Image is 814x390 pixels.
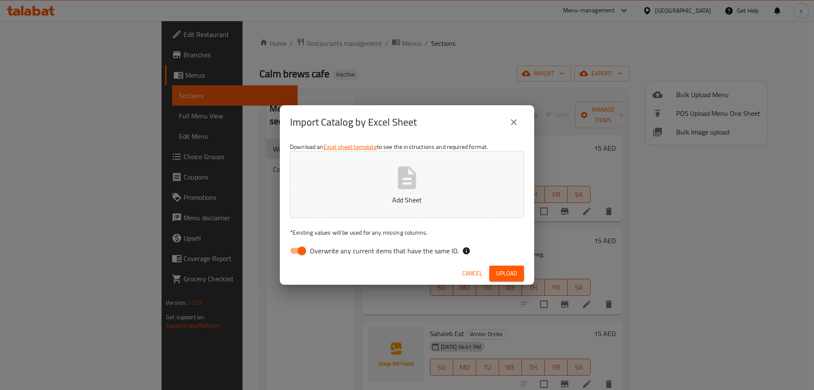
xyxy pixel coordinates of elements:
span: Cancel [462,268,482,279]
button: Upload [489,266,524,281]
svg: If the overwrite option isn't selected, then the items that match an existing ID will be ignored ... [462,247,471,255]
p: Add Sheet [303,195,511,205]
h2: Import Catalog by Excel Sheet [290,115,417,129]
a: Excel sheet template [323,141,377,152]
div: Download an to see the instructions and required format. [280,139,534,262]
p: Existing values will be used for any missing columns. [290,228,524,237]
span: Upload [496,268,517,279]
button: Add Sheet [290,151,524,218]
button: close [504,112,524,132]
span: Overwrite any current items that have the same ID. [310,246,459,256]
button: Cancel [459,266,486,281]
